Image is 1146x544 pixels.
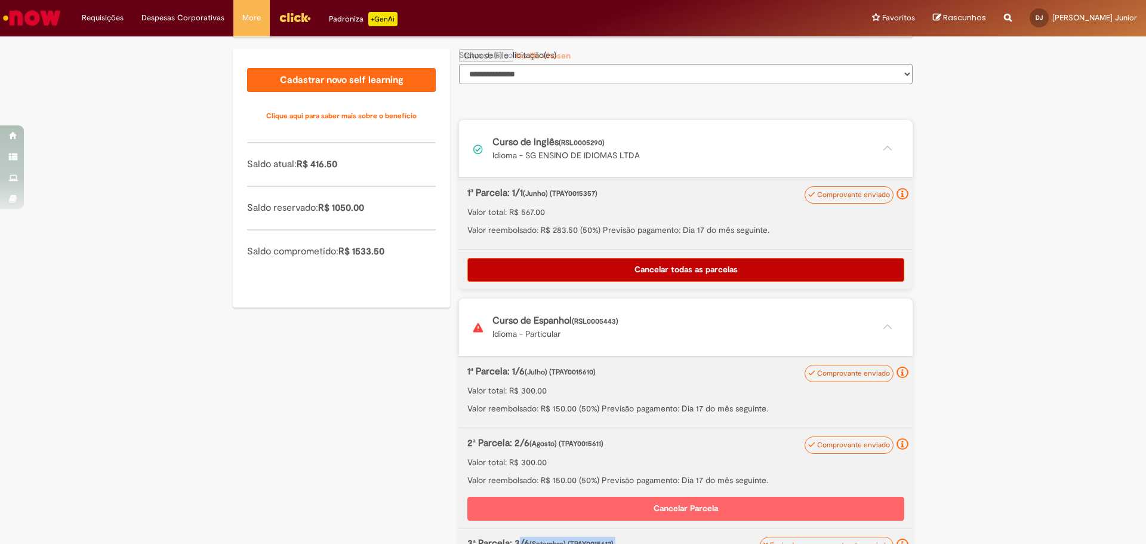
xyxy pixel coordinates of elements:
[817,440,890,450] span: Comprovante enviado
[467,224,904,236] p: Valor reembolsado: R$ 283.50 (50%) Previsão pagamento: Dia 17 do mês seguinte.
[318,202,364,214] span: R$ 1050.00
[1,6,63,30] img: ServiceNow
[882,12,915,24] span: Favoritos
[247,68,436,92] a: Cadastrar novo self learning
[467,186,842,200] p: 1ª Parcela: 1/1
[467,365,842,379] p: 1ª Parcela: 1/6
[943,12,986,23] span: Rascunhos
[523,189,597,198] span: (Junho) (TPAY0015357)
[82,12,124,24] span: Requisições
[242,12,261,24] span: More
[467,402,904,414] p: Valor reembolsado: R$ 150.00 (50%) Previsão pagamento: Dia 17 do mês seguinte.
[329,12,398,26] div: Padroniza
[1036,14,1043,21] span: DJ
[817,368,890,378] span: Comprovante enviado
[817,190,890,199] span: Comprovante enviado
[467,437,842,450] p: 2ª Parcela: 2/6
[297,158,337,170] span: R$ 416.50
[279,8,311,26] img: click_logo_yellow_360x200.png
[141,12,224,24] span: Despesas Corporativas
[897,367,908,379] i: Seu comprovante foi enviado e recebido pelo now. Para folha Ambev: passará para aprovação de seu ...
[247,158,436,171] p: Saldo atual:
[933,13,986,24] a: Rascunhos
[338,245,384,257] span: R$ 1533.50
[525,367,596,377] span: (Julho) (TPAY0015610)
[467,456,904,468] p: Valor total: R$ 300.00
[247,245,436,259] p: Saldo comprometido:
[247,201,436,215] p: Saldo reservado:
[467,474,904,486] p: Valor reembolsado: R$ 150.00 (50%) Previsão pagamento: Dia 17 do mês seguinte.
[529,439,603,448] span: (Agosto) (TPAY0015611)
[467,385,904,397] p: Valor total: R$ 300.00
[897,438,908,450] i: Seu comprovante foi enviado e recebido pelo now. Para folha Ambev: passará para aprovação de seu ...
[467,206,904,218] p: Valor total: R$ 567.00
[467,497,904,521] button: Cancelar Parcela
[247,104,436,128] a: Clique aqui para saber mais sobre o benefício
[1052,13,1137,23] span: [PERSON_NAME] Junior
[897,188,908,200] i: Seu comprovante foi enviado e recebido pelo now. Para folha Ambev: passará para aprovação de seu ...
[368,12,398,26] p: +GenAi
[467,258,904,282] button: Cancelar todas as parcelas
